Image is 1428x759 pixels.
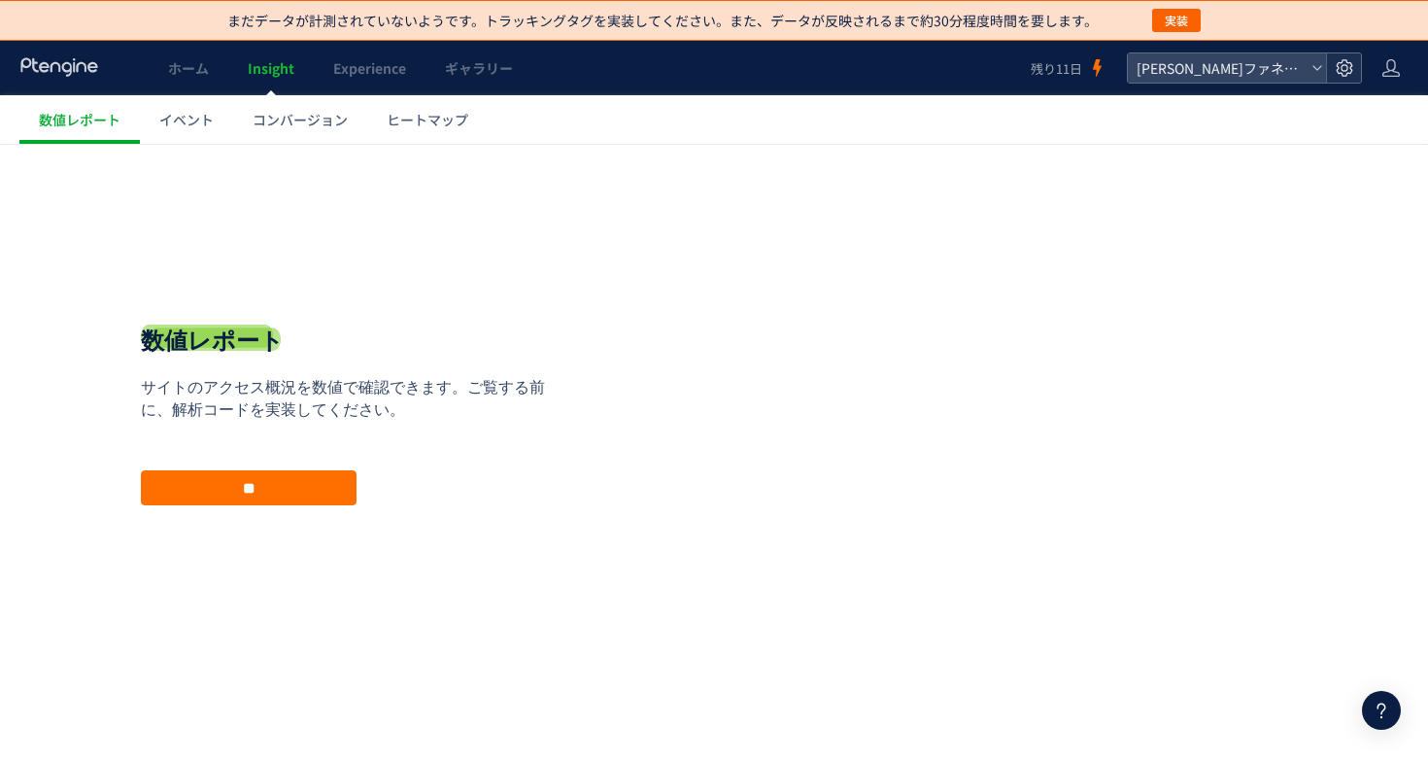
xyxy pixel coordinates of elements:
span: コンバージョン [253,110,348,129]
a: 残り11日 [1031,41,1107,95]
span: ヒートマップ [387,110,468,129]
span: [PERSON_NAME]ファネル（停止中） [1131,53,1304,83]
span: Insight [248,58,294,78]
span: イベント [159,110,214,129]
button: 実装 [1152,9,1201,32]
span: 数値レポート [39,110,120,129]
span: Experience [333,58,406,78]
span: 実装 [1165,9,1188,32]
p: サイトのアクセス概況を数値で確認できます。ご覧する前に、解析コードを実装してください。 [141,233,559,278]
span: ギャラリー [445,58,513,78]
span: 残り11日 [1031,59,1082,78]
p: まだデータが計測されていないようです。トラッキングタグを実装してください。また、データが反映されるまで約30分程度時間を要します。 [227,11,1098,30]
span: ホーム [168,58,209,78]
h1: 数値レポート [141,181,284,214]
